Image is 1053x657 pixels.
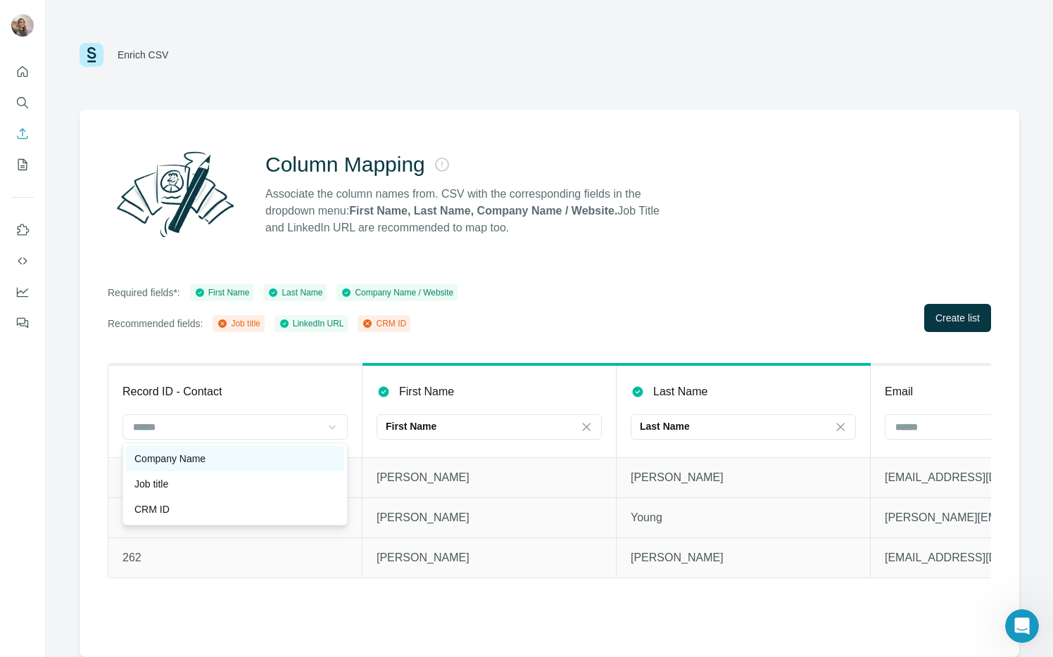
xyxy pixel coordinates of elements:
span: News [163,474,189,484]
iframe: Intercom live chat [1005,609,1039,643]
button: Feedback [11,310,34,336]
p: Hi [PERSON_NAME][EMAIL_ADDRESS][PERSON_NAME][DOMAIN_NAME] 👋 [28,100,253,196]
span: Messages [82,474,130,484]
p: Young [631,509,856,526]
p: Last Name [653,383,707,400]
img: logo [28,27,42,49]
button: View status page [29,404,253,433]
img: Profile image for Christian [221,23,249,51]
img: Surfe Illustration - Column Mapping [108,143,243,245]
p: First Name [399,383,454,400]
span: Help [235,474,258,484]
div: FinAI [63,284,87,299]
div: Profile image for FinAIRate your conversationFinAI•11h ago [15,258,267,310]
p: How can we help? [28,196,253,219]
div: Recent message [29,249,253,264]
button: News [141,439,211,495]
p: [PERSON_NAME] [377,549,602,566]
div: CRM ID [362,317,406,330]
p: [PERSON_NAME] [377,469,602,486]
div: Company Name / Website [341,286,453,299]
button: My lists [11,152,34,177]
button: Messages [70,439,141,495]
button: Enrich CSV [11,121,34,146]
img: Surfe Logo [80,43,103,67]
p: [PERSON_NAME] [377,509,602,526]
p: Record ID - Contact [122,383,222,400]
p: Job title [134,477,168,491]
p: Email [885,383,913,400]
div: Last Name [267,286,322,299]
p: Associate the column names from. CSV with the corresponding fields in the dropdown menu: Job Titl... [265,186,672,236]
div: • 11h ago [89,284,135,299]
button: Search [11,90,34,115]
p: First Name [386,419,436,433]
p: 262 [122,549,348,566]
button: Dashboard [11,279,34,305]
button: Help [211,439,282,495]
div: Enrich CSV [118,48,168,62]
p: Required fields*: [108,286,180,300]
p: Company Name [134,452,206,466]
p: CRM ID [134,502,170,516]
p: [PERSON_NAME] [631,469,856,486]
button: Use Surfe on LinkedIn [11,217,34,243]
span: Home [19,474,51,484]
h2: Column Mapping [265,152,425,177]
p: Last Name [640,419,690,433]
strong: First Name, Last Name, Company Name / Website. [349,205,617,217]
span: Rate your conversation [63,271,177,282]
p: [PERSON_NAME] [631,549,856,566]
div: Recent messageProfile image for FinAIRate your conversationFinAI•11h ago [14,237,267,311]
div: First Name [194,286,250,299]
button: Quick start [11,59,34,84]
img: Profile image for Aurélie [194,23,222,51]
p: Recommended fields: [108,317,203,331]
button: Use Surfe API [11,248,34,274]
div: All services are online [29,384,253,399]
span: Create list [935,311,980,325]
img: Avatar [11,14,34,37]
div: Job title [217,317,260,330]
button: Create list [924,304,991,332]
h2: Status Surfe [29,330,253,345]
div: LinkedIn URL [279,317,344,330]
img: Profile image for FinAI [29,270,57,298]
